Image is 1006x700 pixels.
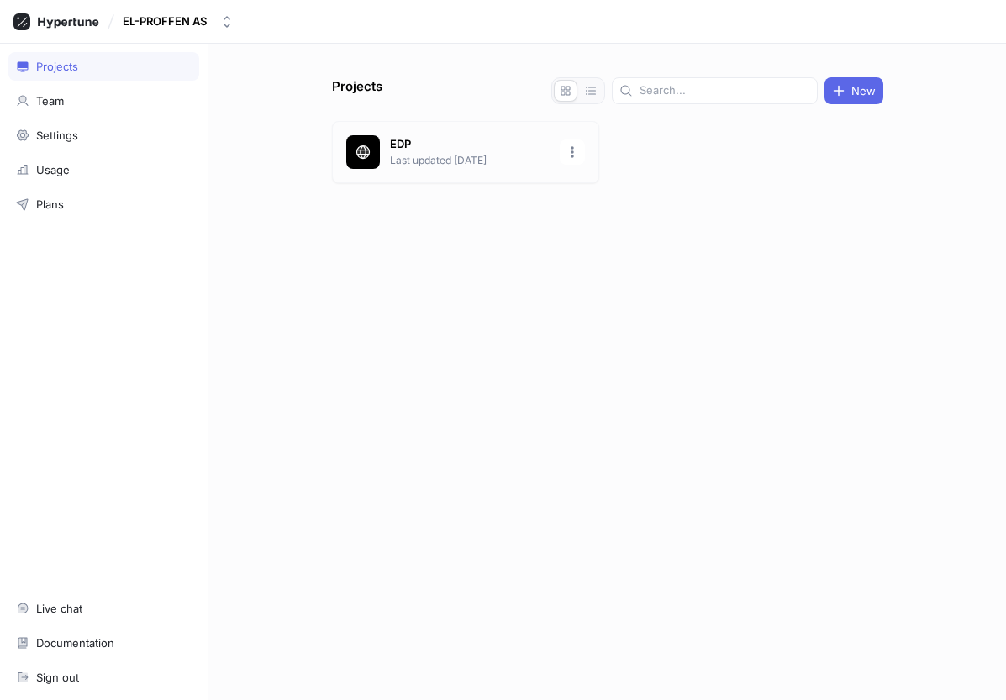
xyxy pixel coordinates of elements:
button: New [824,77,883,104]
a: Settings [8,121,199,150]
div: Settings [36,129,78,142]
div: Usage [36,163,70,176]
div: Plans [36,197,64,211]
p: Last updated [DATE] [390,153,550,168]
a: Plans [8,190,199,218]
a: Documentation [8,629,199,657]
a: Team [8,87,199,115]
p: EDP [390,136,550,153]
div: EL-PROFFEN AS [123,14,207,29]
div: Sign out [36,671,79,684]
a: Projects [8,52,199,81]
p: Projects [332,77,382,104]
div: Team [36,94,64,108]
input: Search... [640,82,810,99]
button: EL-PROFFEN AS [116,8,240,35]
div: Live chat [36,602,82,615]
div: Documentation [36,636,114,650]
a: Usage [8,155,199,184]
div: Projects [36,60,78,73]
span: New [851,86,876,96]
